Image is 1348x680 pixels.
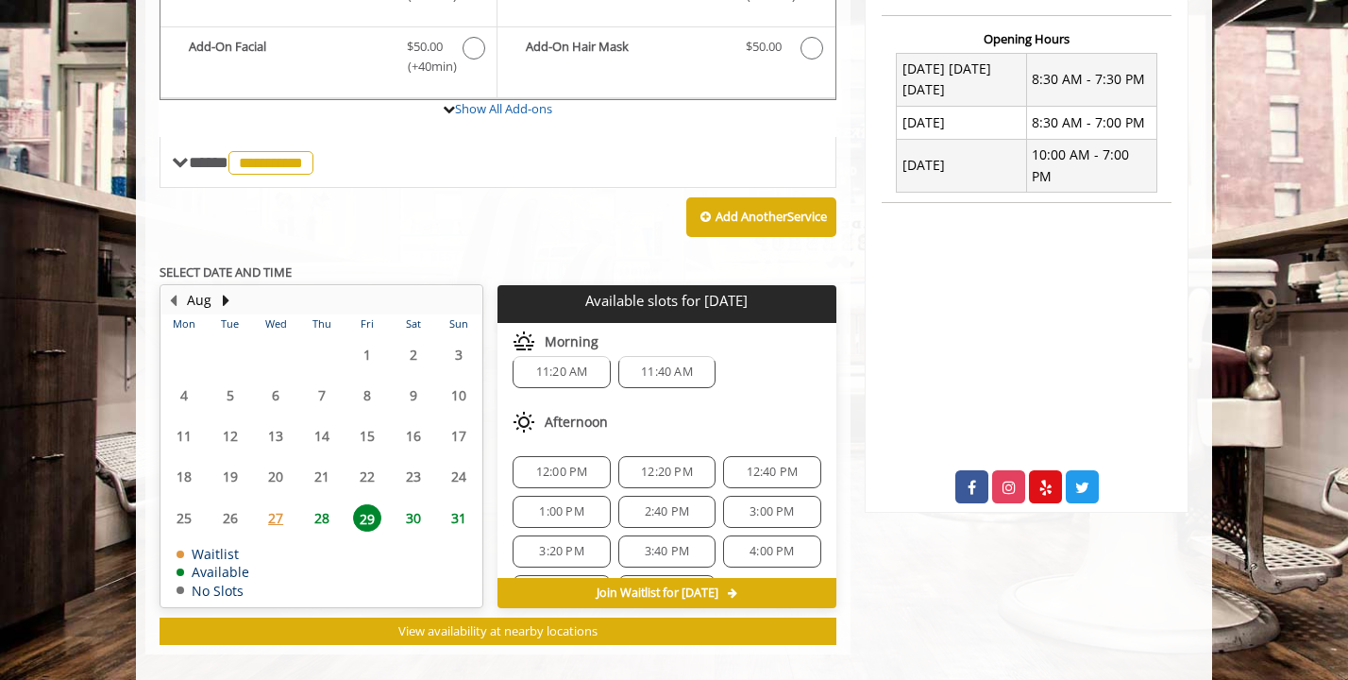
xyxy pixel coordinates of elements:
th: Thu [298,314,344,333]
a: Show All Add-ons [455,100,552,117]
button: View availability at nearby locations [160,618,836,645]
td: Select day28 [298,497,344,537]
td: Select day31 [436,497,482,537]
span: 30 [399,504,428,532]
th: Fri [345,314,390,333]
td: [DATE] [897,107,1027,139]
img: afternoon slots [513,411,535,433]
button: Add AnotherService [686,197,836,237]
td: 8:30 AM - 7:30 PM [1026,53,1156,107]
span: View availability at nearby locations [398,622,598,639]
span: 29 [353,504,381,532]
label: Add-On Facial [170,37,487,81]
span: 12:40 PM [747,465,799,480]
span: Afternoon [545,415,608,430]
div: 12:00 PM [513,456,610,488]
b: Add-On Facial [189,37,388,76]
p: Available slots for [DATE] [505,293,828,309]
span: 31 [445,504,473,532]
div: 11:40 AM [618,356,716,388]
span: 12:20 PM [641,465,693,480]
div: 1:00 PM [513,496,610,528]
img: morning slots [513,331,535,353]
td: [DATE] [897,139,1027,193]
td: Select day30 [390,497,435,537]
span: 2:40 PM [645,504,689,519]
span: 27 [261,504,290,532]
b: Add Another Service [716,208,827,225]
span: (+40min ) [397,57,453,76]
span: Join Waitlist for [DATE] [597,586,718,601]
button: Previous Month [165,290,180,311]
th: Sun [436,314,482,333]
span: $50.00 [746,37,782,57]
div: 3:00 PM [723,496,820,528]
span: 11:40 AM [641,365,693,380]
span: 3:20 PM [539,544,583,559]
span: 28 [308,504,336,532]
b: Add-On Hair Mask [526,37,726,59]
div: 3:20 PM [513,535,610,568]
td: Available [177,565,249,579]
th: Sat [390,314,435,333]
div: 11:20 AM [513,356,610,388]
button: Next Month [218,290,233,311]
span: 3:00 PM [750,504,794,519]
td: No Slots [177,584,249,598]
td: Select day27 [253,497,298,537]
td: 8:30 AM - 7:00 PM [1026,107,1156,139]
div: 12:40 PM [723,456,820,488]
div: 3:40 PM [618,535,716,568]
span: 12:00 PM [536,465,588,480]
b: SELECT DATE AND TIME [160,263,292,280]
div: 12:20 PM [618,456,716,488]
div: 4:40 PM [618,575,716,607]
div: 4:20 PM [513,575,610,607]
span: 3:40 PM [645,544,689,559]
span: $50.00 [407,37,443,57]
span: 11:20 AM [536,365,588,380]
td: 10:00 AM - 7:00 PM [1026,139,1156,193]
th: Mon [161,314,207,333]
button: Aug [187,290,211,311]
span: 4:00 PM [750,544,794,559]
label: Add-On Hair Mask [507,37,825,64]
div: 4:00 PM [723,535,820,568]
div: 2:40 PM [618,496,716,528]
td: Select day29 [345,497,390,537]
td: Waitlist [177,547,249,561]
h3: Opening Hours [882,32,1171,45]
span: 1:00 PM [539,504,583,519]
th: Tue [207,314,252,333]
th: Wed [253,314,298,333]
span: Morning [545,334,598,349]
td: [DATE] [DATE] [DATE] [897,53,1027,107]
